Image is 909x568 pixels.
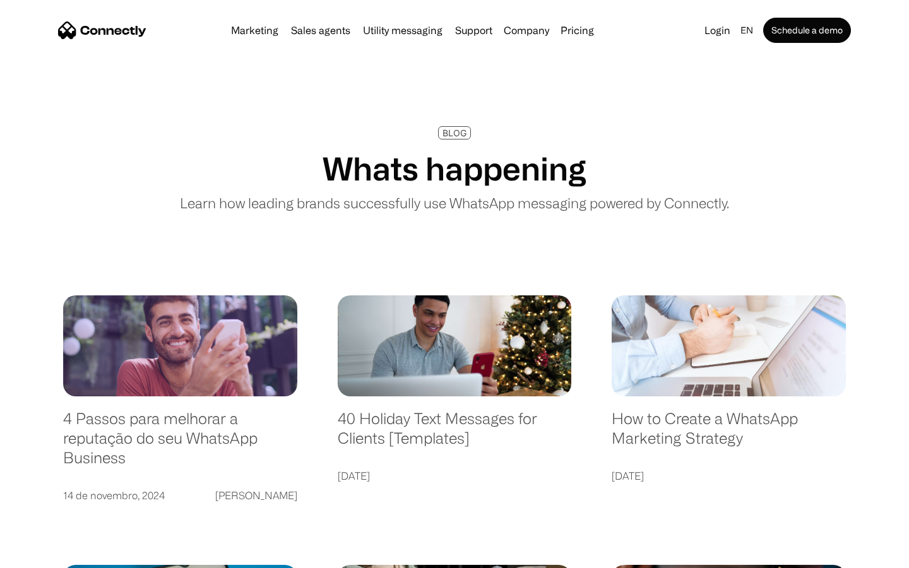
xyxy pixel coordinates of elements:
h1: Whats happening [323,150,586,187]
div: BLOG [443,128,466,138]
div: 14 de novembro, 2024 [63,487,165,504]
a: Pricing [555,25,599,35]
a: Utility messaging [358,25,448,35]
div: [DATE] [338,467,370,485]
div: [PERSON_NAME] [215,487,297,504]
a: 40 Holiday Text Messages for Clients [Templates] [338,409,572,460]
a: Support [450,25,497,35]
a: Login [699,21,735,39]
p: Learn how leading brands successfully use WhatsApp messaging powered by Connectly. [180,192,729,213]
aside: Language selected: English [13,546,76,564]
a: Sales agents [286,25,355,35]
div: [DATE] [612,467,644,485]
a: Schedule a demo [763,18,851,43]
a: Marketing [226,25,283,35]
a: 4 Passos para melhorar a reputação do seu WhatsApp Business [63,409,297,480]
ul: Language list [25,546,76,564]
div: Company [504,21,549,39]
div: en [740,21,753,39]
a: How to Create a WhatsApp Marketing Strategy [612,409,846,460]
